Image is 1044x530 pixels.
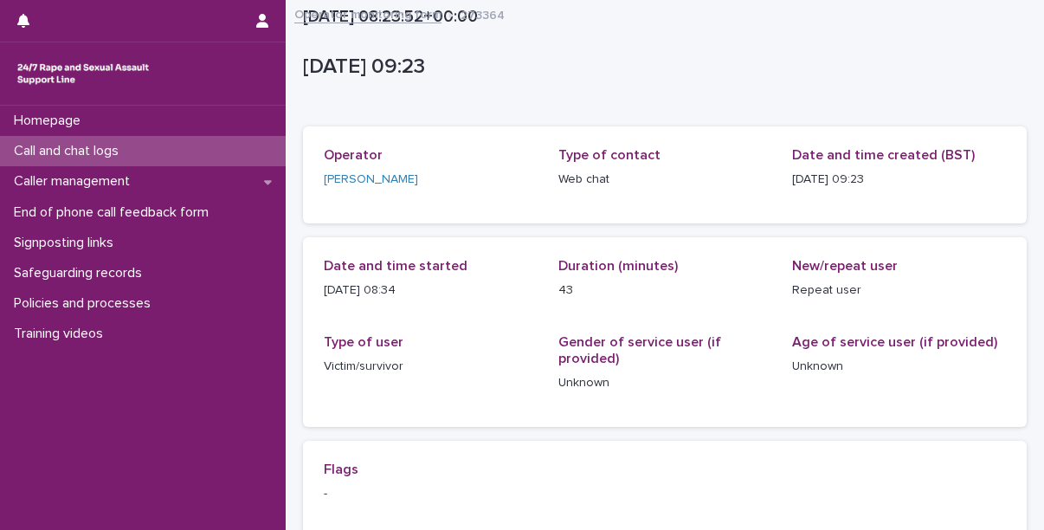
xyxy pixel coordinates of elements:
a: [PERSON_NAME] [324,171,418,189]
p: Unknown [792,358,1006,376]
span: Age of service user (if provided) [792,335,997,349]
p: Repeat user [792,281,1006,300]
img: rhQMoQhaT3yELyF149Cw [14,56,152,91]
span: Date and time started [324,259,467,273]
p: - [324,485,1006,503]
p: Policies and processes [7,295,164,312]
span: Date and time created (BST) [792,148,975,162]
span: Gender of service user (if provided) [558,335,721,365]
a: Operator monitoring form [294,3,441,23]
p: Signposting links [7,235,127,251]
span: Duration (minutes) [558,259,678,273]
p: Caller management [7,173,144,190]
p: Unknown [558,374,772,392]
p: Call and chat logs [7,143,132,159]
p: [DATE] 09:23 [303,55,1020,80]
span: New/repeat user [792,259,898,273]
p: Victim/survivor [324,358,538,376]
p: End of phone call feedback form [7,204,222,221]
p: Safeguarding records [7,265,156,281]
span: Type of contact [558,148,661,162]
p: Homepage [7,113,94,129]
p: Training videos [7,326,117,342]
p: 273364 [461,4,505,23]
p: [DATE] 08:34 [324,281,538,300]
span: Type of user [324,335,403,349]
p: [DATE] 09:23 [792,171,1006,189]
span: Flags [324,462,358,476]
span: Operator [324,148,383,162]
p: Web chat [558,171,772,189]
p: 43 [558,281,772,300]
